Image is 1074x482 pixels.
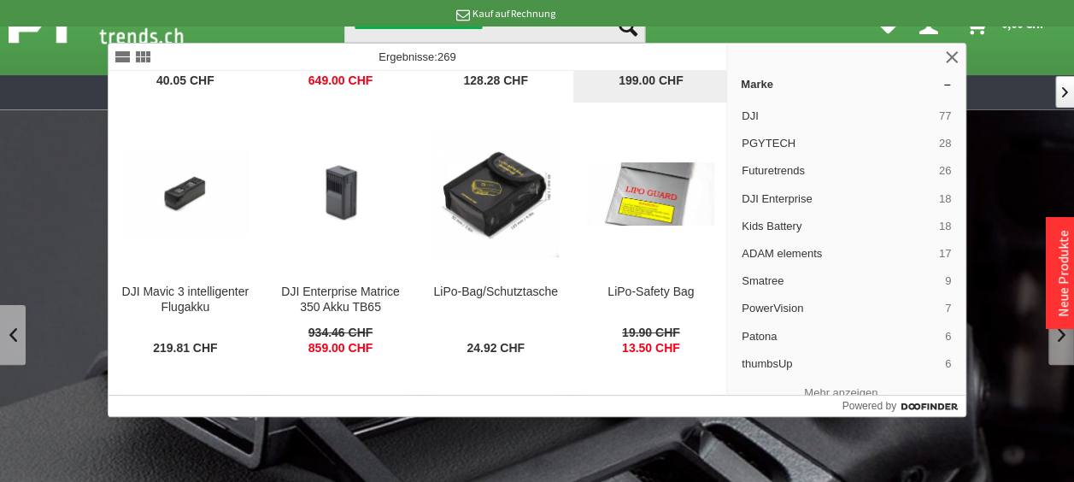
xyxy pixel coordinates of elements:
span: 128.28 CHF [463,73,527,89]
span: Futuretrends [742,163,932,179]
img: Shop Futuretrends - zur Startseite wechseln [9,5,221,48]
img: DJI Mavic 3 intelligenter Flugakku [122,151,249,236]
img: LiPo-Bag/Schutztasche [432,131,560,258]
span: 17 [939,246,951,262]
img: LiPo-Safety Bag [587,162,714,226]
span: 77 [939,109,951,124]
span: 219.81 CHF [153,341,217,356]
span: Smatree [742,273,938,289]
span: 28 [939,136,951,151]
a: Warenkorb [959,9,1055,43]
button: Suchen [609,9,645,43]
span: 7 [945,301,951,316]
span: 18 [939,219,951,234]
span: 24.92 CHF [467,341,525,356]
span: thumbsUp [742,356,938,372]
a: LiPo-Bag/Schutztasche LiPo-Bag/Schutztasche 24.92 CHF [419,103,573,370]
a: DJI Enterprise Matrice 350 Akku TB65 DJI Enterprise Matrice 350 Akku TB65 934.46 CHF 859.00 CHF [263,103,418,370]
span: 934.46 CHF [308,326,373,341]
button: Mehr anzeigen… [734,379,959,408]
span: Patona [742,329,938,344]
img: DJI Enterprise Matrice 350 Akku TB65 [277,143,404,244]
div: LiPo-Safety Bag [587,285,714,300]
span: DJI [742,109,932,124]
span: 6 [945,329,951,344]
span: PowerVision [742,301,938,316]
span: 40.05 CHF [156,73,214,89]
span: PGYTECH [742,136,932,151]
div: DJI Enterprise Matrice 350 Akku TB65 [277,285,404,315]
span: 9 [945,273,951,289]
span: Ergebnisse: [379,50,455,63]
span:  [1062,87,1068,97]
span: 19.90 CHF [622,326,680,341]
span: 13.50 CHF [622,341,680,356]
a: Marke [727,71,965,97]
span: 18 [939,191,951,207]
span: Kids Battery [742,219,932,234]
span: 649.00 CHF [308,73,373,89]
a: Meine Favoriten [871,9,906,43]
div: DJI Mavic 3 intelligenter Flugakku [122,285,249,315]
span: 26 [939,163,951,179]
span: Powered by [842,398,895,414]
a: DJI Mavic 3 intelligenter Flugakku DJI Mavic 3 intelligenter Flugakku 219.81 CHF [109,103,263,370]
span: ADAM elements [742,246,932,262]
span: 859.00 CHF [308,341,373,356]
div: LiPo-Bag/Schutztasche [432,285,560,300]
span: 269 [437,50,456,63]
a: Dein Konto [913,9,952,43]
span: 199.00 CHF [619,73,683,89]
a: LiPo-Safety Bag LiPo-Safety Bag 19.90 CHF 13.50 CHF [573,103,728,370]
a: Powered by [842,396,965,416]
span: DJI Enterprise [742,191,932,207]
span: 6 [945,356,951,372]
a: Neue Produkte [1054,230,1071,317]
input: Produkt, Marke, Kategorie, EAN, Artikelnummer… [344,9,645,43]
